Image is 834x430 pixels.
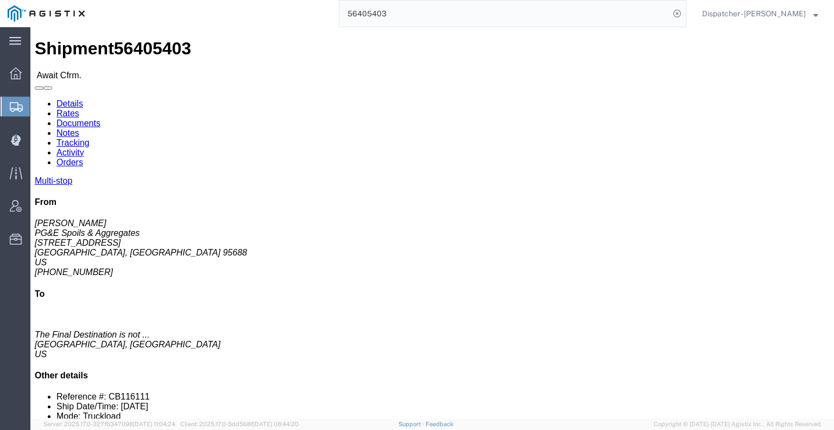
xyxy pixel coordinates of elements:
[702,7,819,20] button: Dispatcher - [PERSON_NAME]
[43,421,175,427] span: Server: 2025.17.0-327f6347098
[180,421,299,427] span: Client: 2025.17.0-5dd568f
[702,8,806,20] span: Dispatcher - Cameron Bowman
[339,1,669,27] input: Search for shipment number, reference number
[426,421,453,427] a: Feedback
[8,5,85,22] img: logo
[30,27,834,419] iframe: FS Legacy Container
[133,421,175,427] span: [DATE] 11:04:24
[654,420,821,429] span: Copyright © [DATE]-[DATE] Agistix Inc., All Rights Reserved
[399,421,426,427] a: Support
[253,421,299,427] span: [DATE] 08:44:20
